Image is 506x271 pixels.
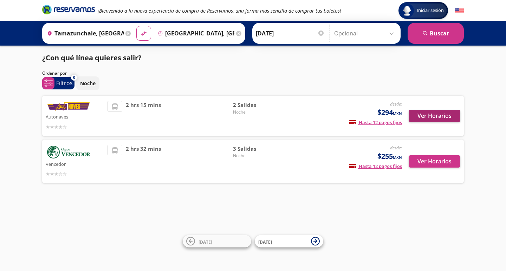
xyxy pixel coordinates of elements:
button: Buscar [408,23,464,44]
span: Hasta 12 pagos fijos [349,119,402,126]
img: Autonaves [46,101,91,112]
input: Elegir Fecha [256,25,325,42]
span: 2 hrs 32 mins [126,145,161,178]
span: 2 Salidas [233,101,282,109]
small: MXN [393,111,402,116]
span: Noche [233,153,282,159]
p: Noche [80,80,96,87]
button: English [455,6,464,15]
button: [DATE] [183,235,251,248]
i: Brand Logo [42,4,95,15]
p: Ordenar por [42,70,67,76]
span: [DATE] [199,239,212,245]
p: ¿Con qué línea quieres salir? [42,53,142,63]
span: $255 [377,151,402,162]
input: Opcional [334,25,397,42]
button: 0Filtros [42,77,74,89]
input: Buscar Destino [155,25,234,42]
span: 2 hrs 15 mins [126,101,161,131]
em: desde: [390,101,402,107]
p: Autonaves [46,112,104,121]
a: Brand Logo [42,4,95,17]
span: 0 [73,75,75,81]
img: Vencedor [46,145,91,160]
span: 3 Salidas [233,145,282,153]
span: $294 [377,107,402,118]
em: desde: [390,145,402,151]
span: Iniciar sesión [414,7,447,14]
button: Ver Horarios [409,110,460,122]
em: ¡Bienvenido a la nueva experiencia de compra de Reservamos, una forma más sencilla de comprar tus... [98,7,341,14]
p: Vencedor [46,160,104,168]
button: Ver Horarios [409,155,460,168]
span: Hasta 12 pagos fijos [349,163,402,169]
button: Noche [76,76,99,90]
button: [DATE] [255,235,323,248]
span: [DATE] [258,239,272,245]
input: Buscar Origen [44,25,124,42]
small: MXN [393,155,402,160]
span: Noche [233,109,282,115]
p: Filtros [56,79,73,87]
